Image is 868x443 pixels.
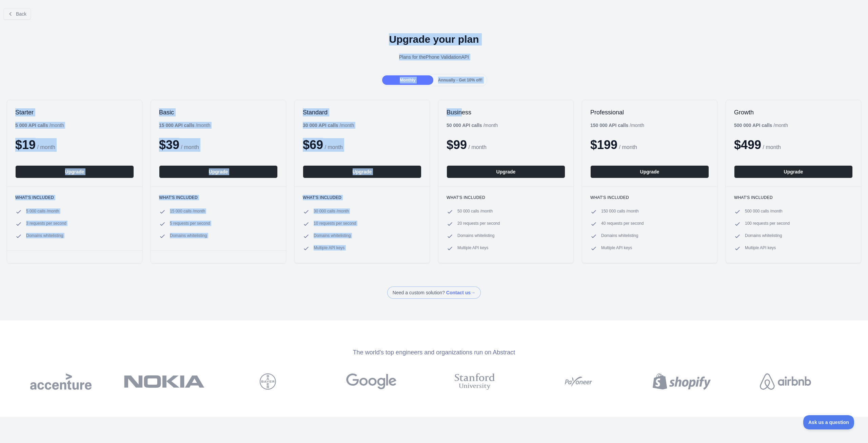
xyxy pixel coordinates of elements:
iframe: Toggle Customer Support [803,415,854,429]
div: / month [447,122,498,129]
span: $ 199 [590,138,617,152]
b: 50 000 API calls [447,123,482,128]
span: $ 99 [447,138,467,152]
h2: Business [447,108,565,116]
div: / month [590,122,644,129]
h2: Standard [303,108,421,116]
h2: Professional [590,108,709,116]
b: 150 000 API calls [590,123,628,128]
